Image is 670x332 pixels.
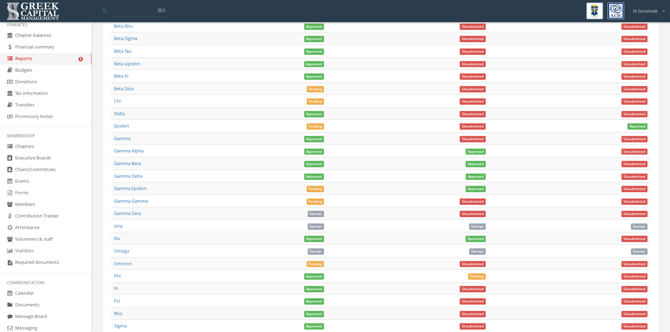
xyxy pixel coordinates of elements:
span: Unsubmitted [460,261,486,267]
span: Unsubmitted [621,61,647,67]
a: Sigma [114,323,127,329]
span: Approved [304,149,324,155]
span: Unsubmitted [621,261,647,267]
a: Unsubmitted [460,123,486,129]
a: Approved [466,173,486,179]
a: Unsubmitted [621,23,647,29]
span: Pending [307,123,324,130]
a: Pending [307,260,324,267]
span: Unsubmitted [621,48,647,55]
a: Chi [114,98,121,104]
a: Exempt [631,223,647,229]
span: Approved [304,311,324,317]
a: Unsubmitted [460,260,486,267]
span: Approved [304,236,324,242]
span: Pending [307,98,324,105]
a: Unsubmitted [460,210,486,216]
span: Unsubmitted [460,36,486,42]
a: Rho [114,310,122,317]
a: Unsubmitted [460,310,486,317]
span: Approved [466,161,486,167]
span: Unsubmitted [621,286,647,292]
a: Approved [304,235,324,241]
span: Approved [304,323,324,330]
a: Pending [307,98,324,104]
a: Unsubmitted [460,23,486,29]
span: Unsubmitted [621,311,647,317]
span: Approved [304,73,324,80]
span: Approved [466,149,486,155]
span: Exempt [308,211,324,217]
span: Unsubmitted [621,298,647,305]
a: Unsubmitted [621,273,647,279]
span: N Gorensek [633,8,658,14]
a: Gamma Delta [114,173,142,179]
a: Unsubmitted [621,198,647,204]
span: Approved [304,174,324,180]
span: Unsubmitted [460,298,486,305]
a: Unsubmitted [621,48,647,54]
a: Unsubmitted [621,110,647,117]
span: Approved [304,61,324,67]
a: Unsubmitted [621,310,647,317]
span: Pending [307,86,324,92]
span: Exempt [308,248,324,255]
a: Omicron [114,260,132,267]
span: Unsubmitted [621,198,647,205]
span: Approved [466,236,486,242]
div: N Gorensek [628,2,665,14]
span: Unsubmitted [621,323,647,330]
a: Beta Sigma [114,35,137,41]
a: Omega [114,248,129,254]
a: Unsubmitted [460,298,486,304]
span: Approved [466,186,486,192]
a: Approved [304,48,324,54]
a: Beta Xi [114,73,128,79]
a: Exempt [308,248,324,254]
span: Exempt [631,223,647,230]
a: Unsubmitted [621,98,647,104]
a: Unsubmitted [621,285,647,292]
span: Unsubmitted [460,48,486,55]
a: Beta Rho [114,23,133,29]
a: Exempt [469,248,486,254]
a: Psi [114,298,120,304]
a: Unsubmitted [621,210,647,216]
a: Unsubmitted [621,173,647,179]
a: Unsubmitted [460,110,486,117]
a: Unsubmitted [460,60,486,67]
a: Approved [304,310,324,317]
a: Beta Upsilon [114,60,140,67]
span: Unsubmitted [460,211,486,217]
span: Approved [304,48,324,55]
a: Unsubmitted [460,98,486,104]
a: Unsubmitted [621,298,647,304]
a: Approved [304,298,324,304]
a: Approved [304,135,324,142]
span: Pending [468,273,486,280]
span: Unsubmitted [460,98,486,105]
span: Exempt [469,223,486,230]
a: Beta Zeta [114,85,134,92]
a: Unsubmitted [621,260,647,267]
span: Unsubmitted [460,323,486,330]
a: Unsubmitted [621,60,647,67]
span: Unsubmitted [460,24,486,30]
a: Approved [627,123,647,129]
span: Approved [304,161,324,167]
span: Unsubmitted [460,286,486,292]
span: Approved [466,174,486,180]
a: Approved [466,235,486,241]
a: Pending [307,185,324,191]
span: Exempt [308,223,324,230]
span: Unsubmitted [621,24,647,30]
span: Unsubmitted [621,149,647,155]
a: Approved [466,160,486,167]
span: Unsubmitted [621,98,647,105]
span: Pending [307,261,324,267]
a: Unsubmitted [460,135,486,142]
a: Exempt [631,248,647,254]
a: Approved [304,23,324,29]
span: Approved [627,123,647,130]
span: Exempt [631,248,647,255]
